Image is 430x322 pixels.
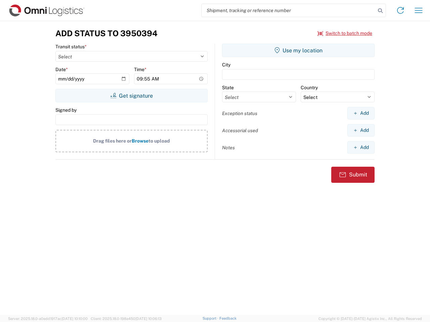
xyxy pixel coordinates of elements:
[61,317,88,321] span: [DATE] 10:10:00
[318,316,422,322] span: Copyright © [DATE]-[DATE] Agistix Inc., All Rights Reserved
[222,145,235,151] label: Notes
[135,317,162,321] span: [DATE] 10:06:13
[148,138,170,144] span: to upload
[317,28,372,39] button: Switch to batch mode
[347,107,375,119] button: Add
[222,85,234,91] label: State
[219,316,236,320] a: Feedback
[347,124,375,137] button: Add
[55,89,208,102] button: Get signature
[8,317,88,321] span: Server: 2025.18.0-a0edd1917ac
[55,44,87,50] label: Transit status
[55,29,158,38] h3: Add Status to 3950394
[222,127,258,133] label: Accessorial used
[222,44,375,57] button: Use my location
[222,110,257,116] label: Exception status
[347,141,375,154] button: Add
[301,85,318,91] label: Country
[222,62,230,68] label: City
[55,107,77,113] label: Signed by
[55,66,68,72] label: Date
[202,4,376,17] input: Shipment, tracking or reference number
[203,316,219,320] a: Support
[134,66,146,72] label: Time
[132,138,148,144] span: Browse
[331,167,375,183] button: Submit
[93,138,132,144] span: Drag files here or
[91,317,162,321] span: Client: 2025.18.0-198a450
